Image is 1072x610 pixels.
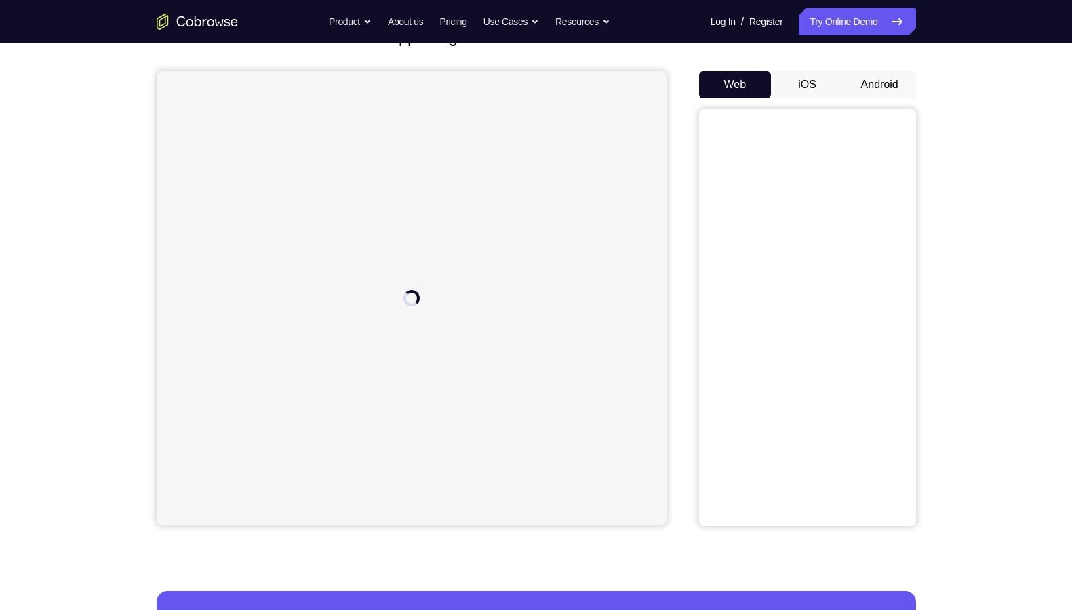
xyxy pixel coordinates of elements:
button: iOS [771,71,843,98]
span: / [741,14,744,30]
button: Use Cases [483,8,539,35]
button: Product [329,8,372,35]
a: Try Online Demo [799,8,915,35]
a: Go to the home page [157,14,238,30]
button: Android [843,71,916,98]
button: Web [699,71,772,98]
a: Log In [711,8,736,35]
a: Pricing [439,8,466,35]
button: Resources [555,8,610,35]
a: About us [388,8,423,35]
iframe: Agent [157,71,667,525]
a: Register [749,8,782,35]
